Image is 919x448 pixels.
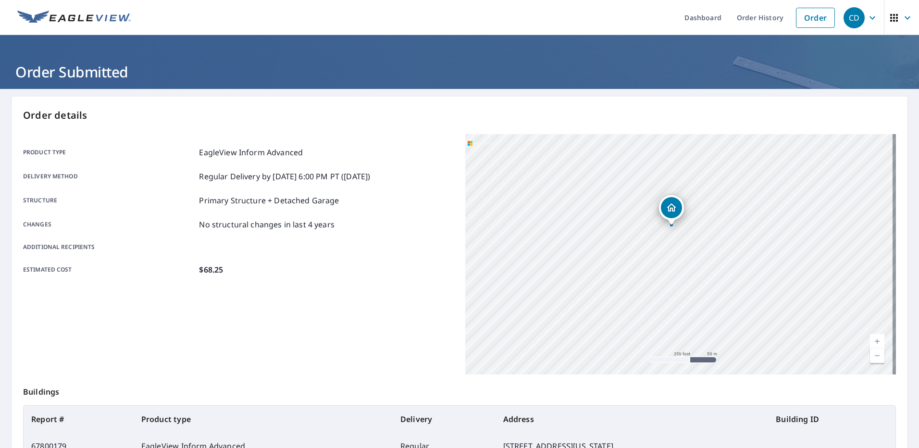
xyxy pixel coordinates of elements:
[199,171,370,182] p: Regular Delivery by [DATE] 6:00 PM PT ([DATE])
[199,219,335,230] p: No structural changes in last 4 years
[199,147,303,158] p: EagleView Inform Advanced
[23,264,195,275] p: Estimated cost
[23,243,195,251] p: Additional recipients
[23,374,896,405] p: Buildings
[393,406,496,433] th: Delivery
[23,219,195,230] p: Changes
[199,195,339,206] p: Primary Structure + Detached Garage
[870,348,884,363] a: Current Level 17, Zoom Out
[17,11,131,25] img: EV Logo
[199,264,223,275] p: $68.25
[844,7,865,28] div: CD
[870,334,884,348] a: Current Level 17, Zoom In
[23,171,195,182] p: Delivery method
[796,8,835,28] a: Order
[768,406,895,433] th: Building ID
[12,62,907,82] h1: Order Submitted
[23,195,195,206] p: Structure
[496,406,769,433] th: Address
[24,406,134,433] th: Report #
[134,406,393,433] th: Product type
[23,108,896,123] p: Order details
[23,147,195,158] p: Product type
[659,195,684,225] div: Dropped pin, building 1, Residential property, 306 Washington Ave Point Pleasant Beach, NJ 08742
